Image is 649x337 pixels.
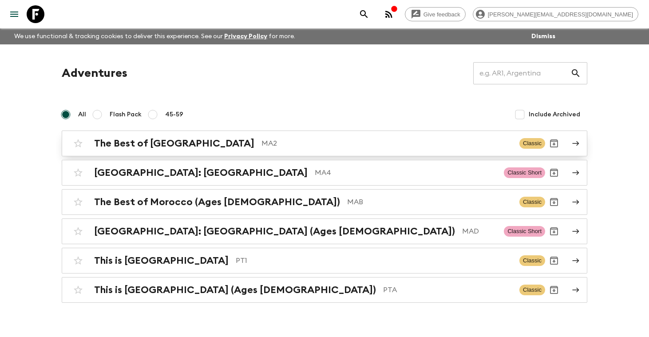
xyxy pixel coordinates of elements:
input: e.g. AR1, Argentina [473,61,570,86]
p: MAB [347,197,512,207]
p: We use functional & tracking cookies to deliver this experience. See our for more. [11,28,299,44]
span: Give feedback [419,11,465,18]
button: menu [5,5,23,23]
a: Give feedback [405,7,466,21]
h1: Adventures [62,64,127,82]
a: The Best of [GEOGRAPHIC_DATA]MA2ClassicArchive [62,131,587,156]
span: [PERSON_NAME][EMAIL_ADDRESS][DOMAIN_NAME] [483,11,638,18]
span: Classic [519,255,545,266]
p: PTA [383,285,512,295]
a: This is [GEOGRAPHIC_DATA] (Ages [DEMOGRAPHIC_DATA])PTAClassicArchive [62,277,587,303]
p: MA2 [261,138,512,149]
h2: [GEOGRAPHIC_DATA]: [GEOGRAPHIC_DATA] [94,167,308,178]
span: Classic Short [504,226,545,237]
span: Classic Short [504,167,545,178]
button: Archive [545,193,563,211]
h2: This is [GEOGRAPHIC_DATA] (Ages [DEMOGRAPHIC_DATA]) [94,284,376,296]
h2: The Best of Morocco (Ages [DEMOGRAPHIC_DATA]) [94,196,340,208]
button: Archive [545,281,563,299]
a: [GEOGRAPHIC_DATA]: [GEOGRAPHIC_DATA]MA4Classic ShortArchive [62,160,587,186]
button: Archive [545,164,563,182]
a: [GEOGRAPHIC_DATA]: [GEOGRAPHIC_DATA] (Ages [DEMOGRAPHIC_DATA])MADClassic ShortArchive [62,218,587,244]
div: [PERSON_NAME][EMAIL_ADDRESS][DOMAIN_NAME] [473,7,638,21]
p: MA4 [315,167,497,178]
span: Classic [519,138,545,149]
h2: The Best of [GEOGRAPHIC_DATA] [94,138,254,149]
button: search adventures [355,5,373,23]
p: PT1 [236,255,512,266]
button: Archive [545,252,563,270]
button: Archive [545,135,563,152]
button: Archive [545,222,563,240]
h2: This is [GEOGRAPHIC_DATA] [94,255,229,266]
span: Classic [519,197,545,207]
span: Classic [519,285,545,295]
span: 45-59 [165,110,183,119]
span: All [78,110,86,119]
p: MAD [462,226,497,237]
span: Include Archived [529,110,580,119]
a: The Best of Morocco (Ages [DEMOGRAPHIC_DATA])MABClassicArchive [62,189,587,215]
span: Flash Pack [110,110,142,119]
a: This is [GEOGRAPHIC_DATA]PT1ClassicArchive [62,248,587,274]
h2: [GEOGRAPHIC_DATA]: [GEOGRAPHIC_DATA] (Ages [DEMOGRAPHIC_DATA]) [94,226,455,237]
button: Dismiss [529,30,558,43]
a: Privacy Policy [224,33,267,40]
